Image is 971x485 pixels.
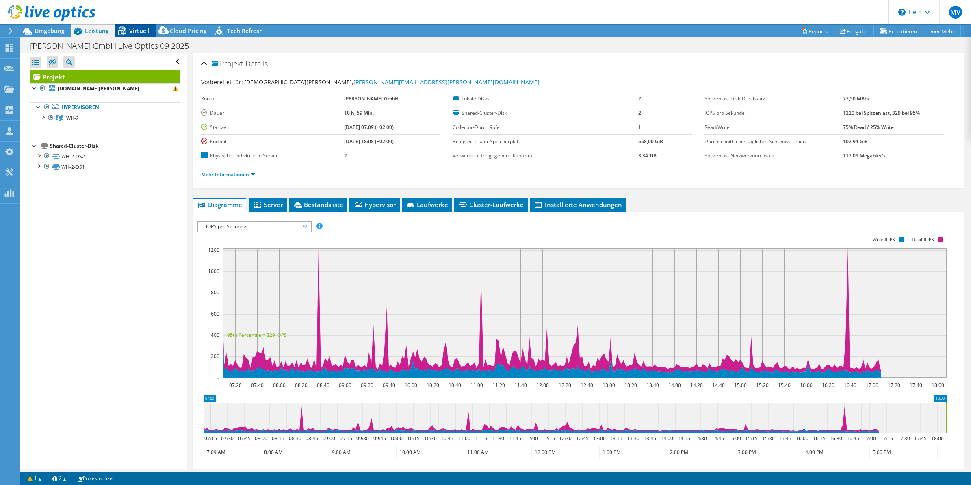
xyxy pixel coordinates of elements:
[843,124,894,131] b: 75% Read / 25% Write
[873,25,923,37] a: Exportieren
[704,95,843,103] label: Spitzenlast Disk-Durchsatz
[704,138,843,146] label: Durchschnittliches tägliches Schreibvolumen
[880,435,893,442] text: 17:15
[638,138,663,145] b: 558,00 GiB
[344,124,394,131] b: [DATE] 07:09 (+02:00)
[863,435,876,442] text: 17:00
[491,435,504,442] text: 11:30
[843,95,869,102] b: 77,50 MB/s
[795,25,834,37] a: Reports
[756,382,768,389] text: 15:20
[344,138,394,145] b: [DATE] 18:08 (+02:00)
[690,382,702,389] text: 14:20
[202,222,306,232] span: IOPS pro Sekunde
[72,473,121,483] a: Projektnotizen
[253,201,283,209] span: Server
[201,78,243,86] label: Vorbereitet für:
[813,435,825,442] text: 16:15
[492,382,505,389] text: 11:20
[778,435,791,442] text: 15:45
[35,27,65,35] span: Umgebung
[404,382,417,389] text: 10:00
[208,247,219,253] text: 1200
[201,95,344,103] label: Konto
[536,382,548,389] text: 12:00
[602,382,615,389] text: 13:00
[898,9,906,16] svg: \n
[30,70,180,83] a: Projekt
[949,6,962,19] span: MV
[201,138,344,146] label: Endzeit
[453,138,638,146] label: Belegter lokaler Speicherplatz
[229,382,241,389] text: 07:20
[305,435,318,442] text: 08:45
[800,382,812,389] text: 16:00
[373,435,386,442] text: 09:45
[204,435,217,442] text: 07:15
[638,95,641,102] b: 2
[923,25,961,37] a: Mehr
[668,382,681,389] text: 14:00
[745,435,757,442] text: 15:15
[208,268,219,275] text: 1000
[170,27,207,35] span: Cloud Pricing
[227,332,287,339] text: 95th Percentile = 329 IOPS
[251,382,263,389] text: 07:40
[872,237,895,242] text: Write IOPS
[453,95,638,103] label: Lokale Disks
[201,123,344,131] label: Startzeit
[453,152,638,160] label: Verwendete freigegebene Kapazität
[542,435,555,442] text: 12:15
[559,435,571,442] text: 12:30
[344,152,347,159] b: 2
[843,382,856,389] text: 16:40
[624,382,637,389] text: 13:20
[211,332,219,339] text: 400
[360,382,373,389] text: 09:20
[453,109,638,117] label: Shared-Cluster-Disk
[382,382,395,389] text: 09:40
[353,78,540,86] a: [PERSON_NAME][EMAIL_ADDRESS][PERSON_NAME][DOMAIN_NAME]
[356,435,368,442] text: 09:30
[30,162,180,172] a: WH-2-DS1
[353,201,396,209] span: Hypervisor
[58,85,139,92] b: [DOMAIN_NAME][PERSON_NAME]
[406,201,448,209] span: Laufwerke
[909,382,922,389] text: 17:40
[846,435,859,442] text: 16:45
[47,473,72,483] a: 2
[30,83,180,94] a: [DOMAIN_NAME][PERSON_NAME]
[638,109,641,116] b: 2
[728,435,741,442] text: 15:00
[474,435,487,442] text: 11:15
[339,435,352,442] text: 09:15
[197,201,242,209] span: Diagramme
[525,435,538,442] text: 12:00
[843,109,920,116] b: 1220 bei Spitzenlast, 329 bei 95%
[440,435,453,442] text: 10:45
[609,435,622,442] text: 13:15
[470,382,483,389] text: 11:00
[245,59,268,68] span: Details
[795,435,808,442] text: 16:00
[580,382,593,389] text: 12:40
[271,435,284,442] text: 08:15
[50,141,180,151] div: Shared-Cluster-Disk
[638,124,641,131] b: 1
[558,382,571,389] text: 12:20
[931,382,944,389] text: 18:00
[448,382,461,389] text: 10:40
[457,435,470,442] text: 11:00
[829,435,842,442] text: 16:30
[30,113,180,123] a: WH-2
[704,152,843,160] label: Spitzenlast Netzwerkdurchsatz
[843,138,868,145] b: 102,94 GiB
[295,382,307,389] text: 08:20
[912,237,934,242] text: Read IOPS
[576,435,588,442] text: 12:45
[322,435,335,442] text: 09:00
[646,382,659,389] text: 13:40
[407,435,419,442] text: 10:15
[638,152,657,159] b: 3,34 TiB
[897,435,910,442] text: 17:30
